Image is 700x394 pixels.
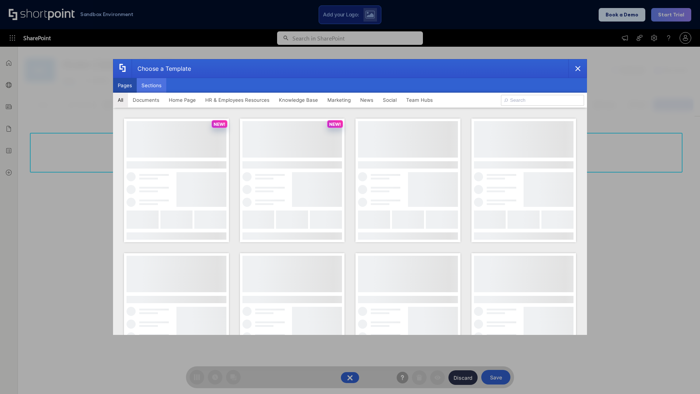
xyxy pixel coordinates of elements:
p: NEW! [214,121,225,127]
button: Documents [128,93,164,107]
p: NEW! [329,121,341,127]
button: Team Hubs [401,93,437,107]
button: Social [378,93,401,107]
button: News [355,93,378,107]
input: Search [501,95,584,106]
div: Choose a Template [132,59,191,78]
button: Marketing [323,93,355,107]
button: HR & Employees Resources [201,93,274,107]
button: Knowledge Base [274,93,323,107]
button: Pages [113,78,137,93]
button: Home Page [164,93,201,107]
div: template selector [113,59,587,335]
button: Sections [137,78,166,93]
button: All [113,93,128,107]
iframe: Chat Widget [664,359,700,394]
